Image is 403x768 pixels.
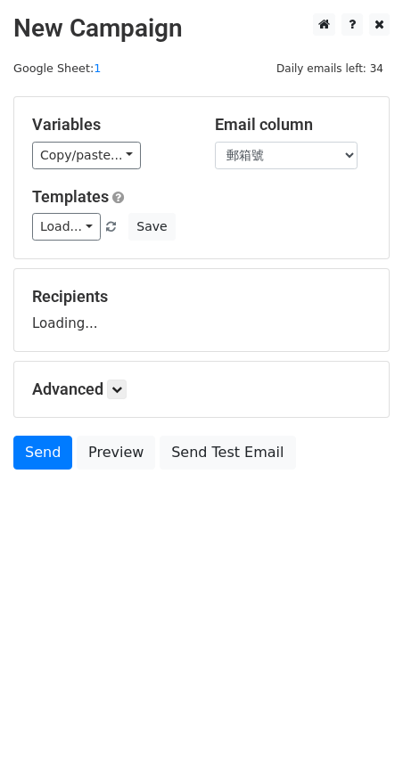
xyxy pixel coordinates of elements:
[270,61,390,75] a: Daily emails left: 34
[77,436,155,470] a: Preview
[32,115,188,135] h5: Variables
[160,436,295,470] a: Send Test Email
[270,59,390,78] span: Daily emails left: 34
[215,115,371,135] h5: Email column
[13,436,72,470] a: Send
[32,187,109,206] a: Templates
[94,61,101,75] a: 1
[13,61,101,75] small: Google Sheet:
[32,287,371,306] h5: Recipients
[13,13,390,44] h2: New Campaign
[32,287,371,333] div: Loading...
[32,380,371,399] h5: Advanced
[128,213,175,241] button: Save
[32,213,101,241] a: Load...
[32,142,141,169] a: Copy/paste...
